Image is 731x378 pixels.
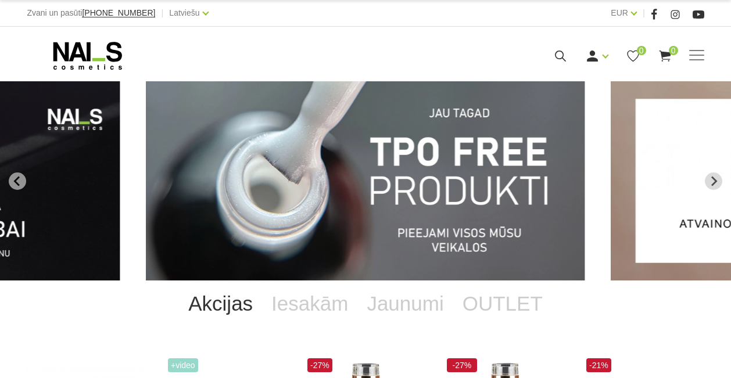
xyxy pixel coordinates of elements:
a: 0 [626,49,640,63]
span: | [161,6,163,20]
a: Akcijas [179,280,262,327]
span: 0 [669,46,678,55]
button: Go to last slide [9,172,26,190]
a: OUTLET [453,280,552,327]
a: Iesakām [262,280,357,327]
button: Next slide [705,172,722,190]
span: -27% [447,358,477,372]
span: 0 [637,46,646,55]
a: Jaunumi [357,280,453,327]
li: 1 of 12 [146,81,585,280]
a: 0 [658,49,672,63]
span: -21% [586,358,611,372]
span: [PHONE_NUMBER] [82,8,155,17]
a: Latviešu [169,6,199,20]
a: EUR [611,6,628,20]
span: -27% [307,358,332,372]
span: +Video [168,358,198,372]
span: | [643,6,645,20]
div: Zvani un pasūti [27,6,155,20]
a: [PHONE_NUMBER] [82,9,155,17]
